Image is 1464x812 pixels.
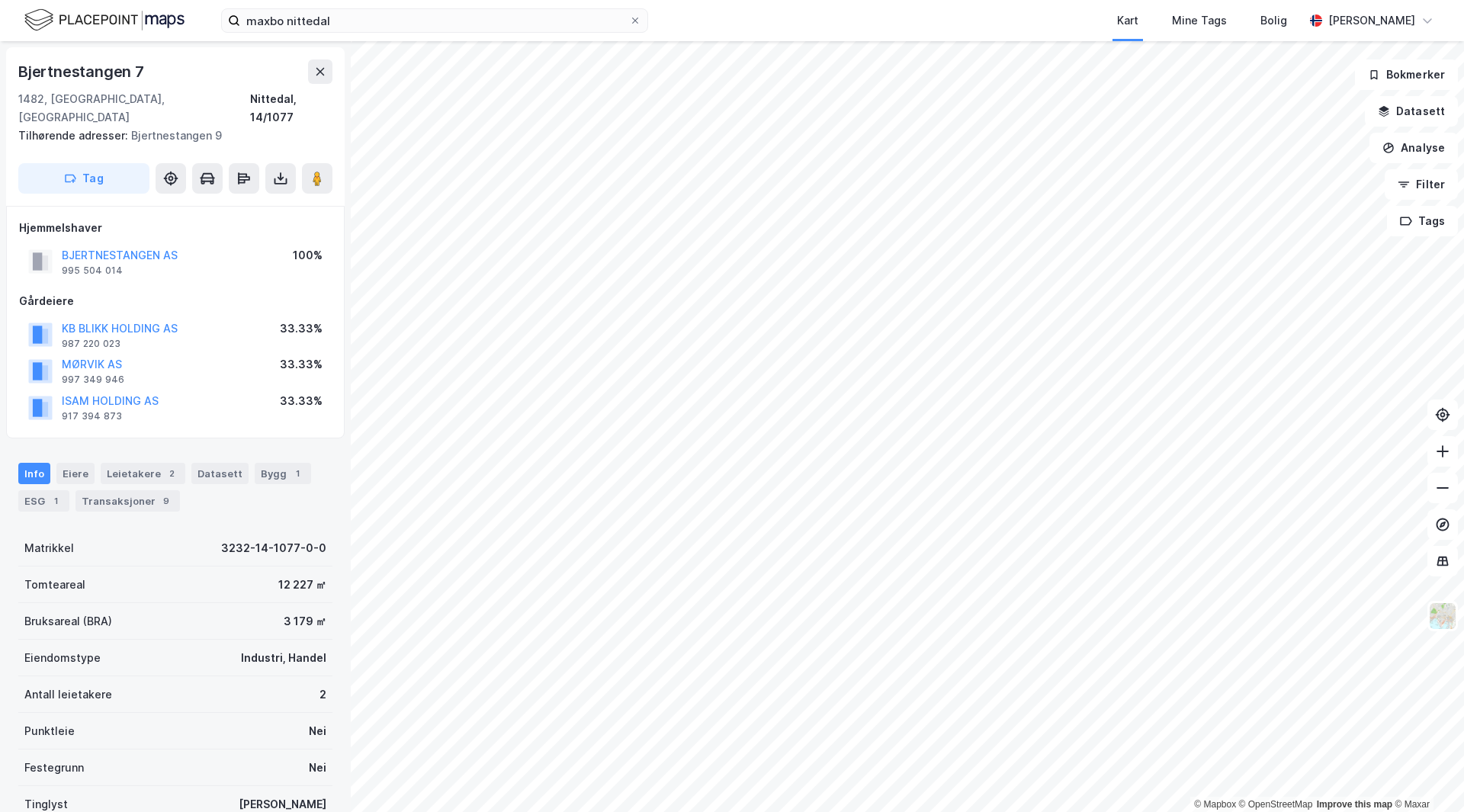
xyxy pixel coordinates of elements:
div: Nittedal, 14/1077 [250,90,332,127]
span: Tilhørende adresser: [18,129,131,142]
button: Analyse [1369,133,1458,163]
a: OpenStreetMap [1239,799,1313,810]
iframe: Chat Widget [1388,739,1464,812]
div: 9 [159,493,174,509]
div: Nei [309,722,326,740]
div: Nei [309,759,326,777]
div: Gårdeiere [19,292,332,310]
div: Matrikkel [24,539,74,557]
div: Bygg [255,463,311,484]
div: 1 [48,493,63,509]
div: 3 179 ㎡ [284,612,326,631]
div: Tomteareal [24,576,85,594]
img: Z [1428,602,1457,631]
img: logo.f888ab2527a4732fd821a326f86c7f29.svg [24,7,185,34]
div: 917 394 873 [62,410,122,422]
input: Søk på adresse, matrikkel, gårdeiere, leietakere eller personer [240,9,629,32]
div: 12 227 ㎡ [278,576,326,594]
div: Antall leietakere [24,685,112,704]
div: 987 220 023 [62,338,120,350]
div: Kart [1117,11,1138,30]
div: Bruksareal (BRA) [24,612,112,631]
a: Mapbox [1194,799,1236,810]
div: 33.33% [280,355,323,374]
a: Improve this map [1317,799,1392,810]
div: 997 349 946 [62,374,124,386]
button: Tags [1387,206,1458,236]
div: 100% [293,246,323,265]
div: 1 [290,466,305,481]
div: Eiendomstype [24,649,101,667]
div: 3232-14-1077-0-0 [221,539,326,557]
div: Bjertnestangen 9 [18,127,320,145]
div: Transaksjoner [75,490,180,512]
div: 33.33% [280,392,323,410]
button: Datasett [1365,96,1458,127]
div: 2 [319,685,326,704]
div: Punktleie [24,722,75,740]
div: 2 [164,466,179,481]
div: Industri, Handel [241,649,326,667]
button: Bokmerker [1355,59,1458,90]
div: Leietakere [101,463,185,484]
div: Hjemmelshaver [19,219,332,237]
div: Datasett [191,463,249,484]
div: Bjertnestangen 7 [18,59,147,84]
div: 33.33% [280,319,323,338]
button: Filter [1385,169,1458,200]
div: Bolig [1260,11,1287,30]
div: Festegrunn [24,759,84,777]
div: Eiere [56,463,95,484]
div: [PERSON_NAME] [1328,11,1415,30]
div: ESG [18,490,69,512]
div: Mine Tags [1172,11,1227,30]
div: Info [18,463,50,484]
div: 995 504 014 [62,265,123,277]
div: Kontrollprogram for chat [1388,739,1464,812]
button: Tag [18,163,149,194]
div: 1482, [GEOGRAPHIC_DATA], [GEOGRAPHIC_DATA] [18,90,250,127]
